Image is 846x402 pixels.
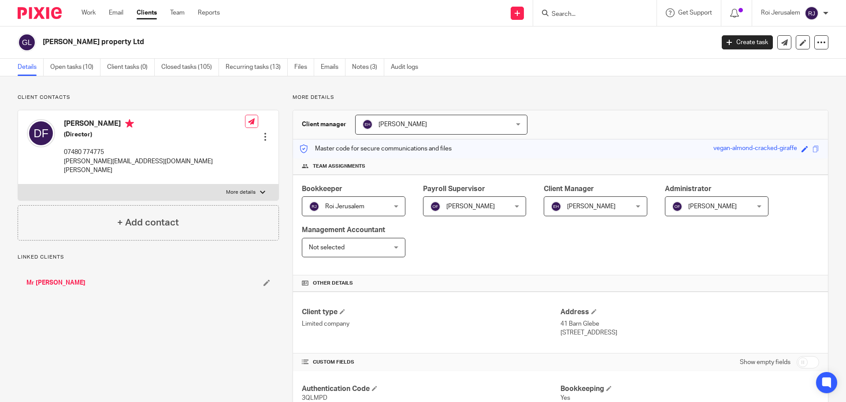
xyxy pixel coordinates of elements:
h4: Authentication Code [302,384,560,394]
a: Work [82,8,96,17]
h4: [PERSON_NAME] [64,119,245,130]
p: [STREET_ADDRESS] [560,328,819,337]
a: Reports [198,8,220,17]
div: vegan-almond-cracked-giraffe [713,144,797,154]
p: 07480 774775 [64,148,245,157]
span: Not selected [309,244,345,251]
span: 3QLMPD [302,395,327,401]
span: Management Accountant [302,226,385,233]
span: Yes [560,395,570,401]
i: Primary [125,119,134,128]
a: Client tasks (0) [107,59,155,76]
span: Bookkeeper [302,185,342,192]
img: svg%3E [27,119,55,147]
img: svg%3E [362,119,373,130]
a: Files [294,59,314,76]
img: svg%3E [430,201,441,212]
a: Closed tasks (105) [161,59,219,76]
p: Client contacts [18,94,279,101]
a: Notes (3) [352,59,384,76]
a: Email [109,8,123,17]
h4: Address [560,308,819,317]
span: Administrator [665,185,712,192]
h5: (Director) [64,130,245,139]
a: Details [18,59,44,76]
p: Linked clients [18,254,279,261]
span: Roi Jerusalem [325,203,364,210]
p: 41 Barn Glebe [560,319,819,328]
span: Other details [313,280,353,287]
a: Audit logs [391,59,425,76]
img: svg%3E [551,201,561,212]
h4: Bookkeeping [560,384,819,394]
span: Get Support [678,10,712,16]
img: svg%3E [805,6,819,20]
span: [PERSON_NAME] [446,203,495,210]
p: Roi Jerusalem [761,8,800,17]
a: Team [170,8,185,17]
p: More details [293,94,828,101]
a: Mr [PERSON_NAME] [26,278,85,287]
span: [PERSON_NAME] [567,203,616,210]
label: Show empty fields [740,358,790,367]
span: Payroll Supervisor [423,185,485,192]
p: Master code for secure communications and files [300,144,452,153]
h2: [PERSON_NAME] property Ltd [43,38,575,47]
p: Limited company [302,319,560,328]
a: Create task [722,35,773,49]
img: Pixie [18,7,62,19]
h3: Client manager [302,120,346,129]
h4: Client type [302,308,560,317]
h4: CUSTOM FIELDS [302,359,560,366]
a: Recurring tasks (13) [226,59,288,76]
p: More details [226,189,256,196]
input: Search [551,11,630,19]
img: svg%3E [309,201,319,212]
a: Open tasks (10) [50,59,100,76]
a: Clients [137,8,157,17]
span: [PERSON_NAME] [378,121,427,128]
span: [PERSON_NAME] [688,203,737,210]
img: svg%3E [18,33,36,52]
a: Emails [321,59,345,76]
span: Client Manager [544,185,594,192]
p: [PERSON_NAME][EMAIL_ADDRESS][DOMAIN_NAME][PERSON_NAME] [64,157,245,175]
img: svg%3E [672,201,683,212]
span: Team assignments [313,163,365,170]
h4: + Add contact [117,216,179,229]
